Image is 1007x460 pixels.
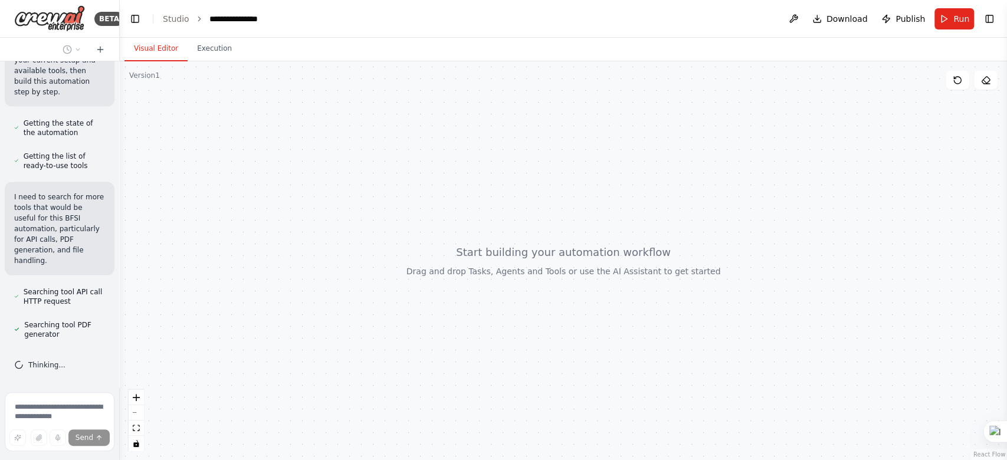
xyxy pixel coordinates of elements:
p: Let me start by checking your current setup and available tools, then build this automation step ... [14,44,105,97]
p: I need to search for more tools that would be useful for this BFSI automation, particularly for A... [14,192,105,266]
button: Send [68,429,110,446]
button: Improve this prompt [9,429,26,446]
img: Logo [14,5,85,32]
a: Studio [163,14,189,24]
button: Upload files [31,429,47,446]
button: Click to speak your automation idea [50,429,66,446]
span: Download [826,13,868,25]
span: Getting the list of ready-to-use tools [24,152,105,170]
button: Run [934,8,974,29]
button: Publish [877,8,930,29]
div: React Flow controls [129,390,144,451]
span: Searching tool API call HTTP request [24,287,105,306]
button: Start a new chat [91,42,110,57]
div: Version 1 [129,71,160,80]
nav: breadcrumb [163,13,268,25]
button: Show right sidebar [981,11,998,27]
button: toggle interactivity [129,436,144,451]
span: Send [76,433,93,442]
span: Thinking... [28,360,65,370]
button: zoom in [129,390,144,405]
button: Execution [188,37,241,61]
span: Run [953,13,969,25]
button: fit view [129,420,144,436]
a: React Flow attribution [973,451,1005,458]
button: Visual Editor [124,37,188,61]
span: Getting the state of the automation [24,119,105,137]
button: Download [808,8,872,29]
button: Hide left sidebar [127,11,143,27]
button: Switch to previous chat [58,42,86,57]
span: Publish [896,13,925,25]
div: BETA [94,12,124,26]
span: Searching tool PDF generator [24,320,105,339]
button: zoom out [129,405,144,420]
